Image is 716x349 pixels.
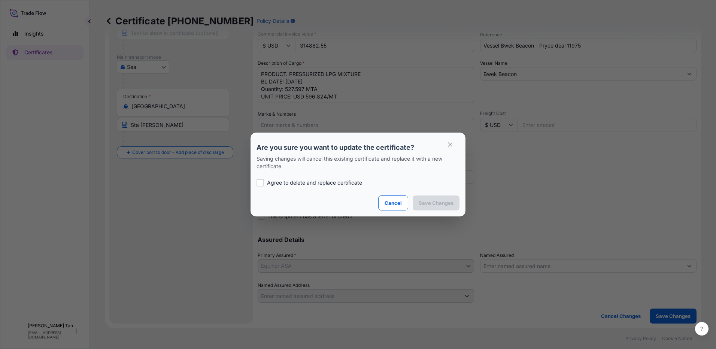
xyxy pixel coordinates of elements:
p: Cancel [385,199,402,207]
p: Save Changes [419,199,453,207]
button: Cancel [378,195,408,210]
button: Save Changes [413,195,459,210]
p: Agree to delete and replace certificate [267,179,362,186]
p: Are you sure you want to update the certificate? [257,143,459,152]
p: Saving changes will cancel this existing certificate and replace it with a new certificate [257,155,459,170]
